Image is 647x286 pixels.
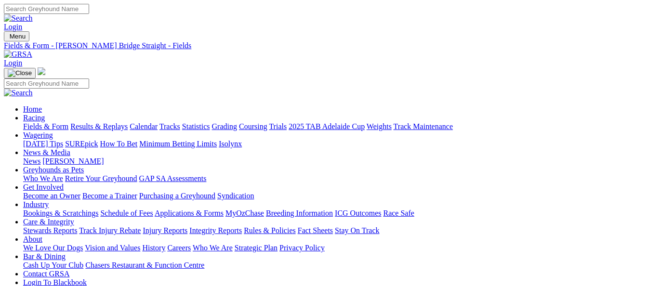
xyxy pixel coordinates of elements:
[23,105,42,113] a: Home
[23,140,63,148] a: [DATE] Tips
[139,140,217,148] a: Minimum Betting Limits
[23,131,53,139] a: Wagering
[335,226,379,234] a: Stay On Track
[139,174,207,182] a: GAP SA Assessments
[235,244,277,252] a: Strategic Plan
[23,122,643,131] div: Racing
[23,183,64,191] a: Get Involved
[143,226,187,234] a: Injury Reports
[189,226,242,234] a: Integrity Reports
[23,192,80,200] a: Become an Owner
[23,252,66,260] a: Bar & Dining
[298,226,333,234] a: Fact Sheets
[23,270,69,278] a: Contact GRSA
[23,261,643,270] div: Bar & Dining
[367,122,392,130] a: Weights
[85,261,204,269] a: Chasers Restaurant & Function Centre
[212,122,237,130] a: Grading
[23,148,70,156] a: News & Media
[100,209,153,217] a: Schedule of Fees
[4,78,89,89] input: Search
[65,174,137,182] a: Retire Your Greyhound
[23,244,83,252] a: We Love Our Dogs
[42,157,104,165] a: [PERSON_NAME]
[266,209,333,217] a: Breeding Information
[4,31,29,41] button: Toggle navigation
[85,244,140,252] a: Vision and Values
[155,209,224,217] a: Applications & Forms
[38,67,45,75] img: logo-grsa-white.png
[225,209,264,217] a: MyOzChase
[23,209,643,218] div: Industry
[4,59,22,67] a: Login
[70,122,128,130] a: Results & Replays
[167,244,191,252] a: Careers
[23,192,643,200] div: Get Involved
[279,244,325,252] a: Privacy Policy
[23,114,45,122] a: Racing
[383,209,414,217] a: Race Safe
[4,23,22,31] a: Login
[23,166,84,174] a: Greyhounds as Pets
[82,192,137,200] a: Become a Trainer
[244,226,296,234] a: Rules & Policies
[79,226,141,234] a: Track Injury Rebate
[23,140,643,148] div: Wagering
[23,174,63,182] a: Who We Are
[139,192,215,200] a: Purchasing a Greyhound
[159,122,180,130] a: Tracks
[23,226,643,235] div: Care & Integrity
[4,4,89,14] input: Search
[23,226,77,234] a: Stewards Reports
[182,122,210,130] a: Statistics
[4,89,33,97] img: Search
[239,122,267,130] a: Coursing
[10,33,26,40] span: Menu
[65,140,98,148] a: SUREpick
[23,174,643,183] div: Greyhounds as Pets
[193,244,233,252] a: Who We Are
[142,244,165,252] a: History
[4,14,33,23] img: Search
[4,41,643,50] a: Fields & Form - [PERSON_NAME] Bridge Straight - Fields
[23,244,643,252] div: About
[100,140,138,148] a: How To Bet
[23,218,74,226] a: Care & Integrity
[217,192,254,200] a: Syndication
[23,235,42,243] a: About
[219,140,242,148] a: Isolynx
[23,157,643,166] div: News & Media
[269,122,287,130] a: Trials
[289,122,365,130] a: 2025 TAB Adelaide Cup
[394,122,453,130] a: Track Maintenance
[23,200,49,208] a: Industry
[23,209,98,217] a: Bookings & Scratchings
[23,122,68,130] a: Fields & Form
[4,50,32,59] img: GRSA
[8,69,32,77] img: Close
[23,157,40,165] a: News
[335,209,381,217] a: ICG Outcomes
[23,261,83,269] a: Cash Up Your Club
[4,68,36,78] button: Toggle navigation
[130,122,158,130] a: Calendar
